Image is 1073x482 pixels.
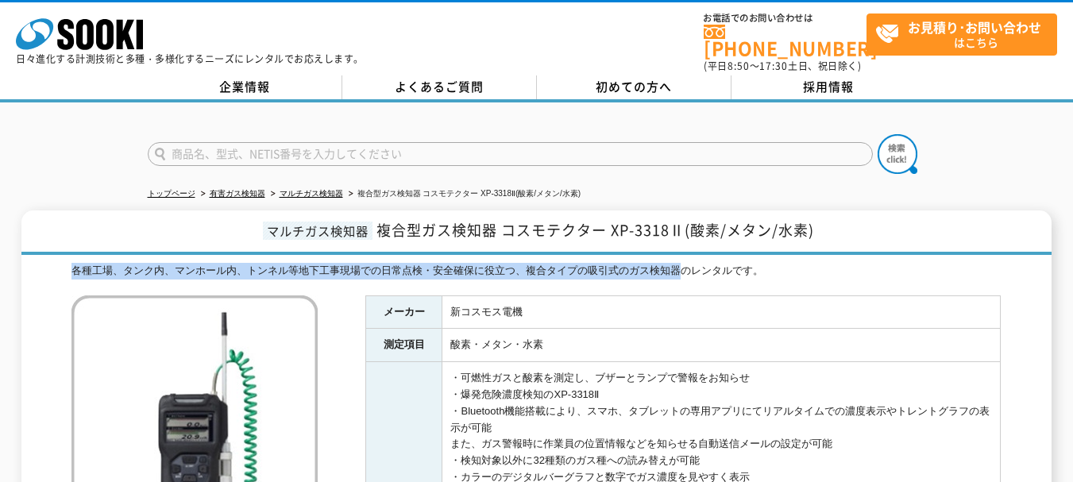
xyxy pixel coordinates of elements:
[210,189,265,198] a: 有害ガス検知器
[345,186,581,202] li: 複合型ガス検知器 コスモテクター XP-3318Ⅱ(酸素/メタン/水素)
[596,78,672,95] span: 初めての方へ
[908,17,1041,37] strong: お見積り･お問い合わせ
[704,59,861,73] span: (平日 ～ 土日、祝日除く)
[442,329,1001,362] td: 酸素・メタン・水素
[148,142,873,166] input: 商品名、型式、NETIS番号を入力してください
[71,263,1001,280] div: 各種工場、タンク内、マンホール内、トンネル等地下工事現場での日常点検・安全確保に役立つ、複合タイプの吸引式のガス検知器のレンタルです。
[878,134,917,174] img: btn_search.png
[759,59,788,73] span: 17:30
[728,59,750,73] span: 8:50
[376,219,814,241] span: 複合型ガス検知器 コスモテクター XP-3318Ⅱ(酸素/メタン/水素)
[16,54,364,64] p: 日々進化する計測技術と多種・多様化するニーズにレンタルでお応えします。
[148,75,342,99] a: 企業情報
[366,295,442,329] th: メーカー
[342,75,537,99] a: よくあるご質問
[867,13,1057,56] a: お見積り･お問い合わせはこちら
[263,222,372,240] span: マルチガス検知器
[704,13,867,23] span: お電話でのお問い合わせは
[280,189,343,198] a: マルチガス検知器
[731,75,926,99] a: 採用情報
[366,329,442,362] th: 測定項目
[537,75,731,99] a: 初めての方へ
[442,295,1001,329] td: 新コスモス電機
[148,189,195,198] a: トップページ
[875,14,1056,54] span: はこちら
[704,25,867,57] a: [PHONE_NUMBER]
